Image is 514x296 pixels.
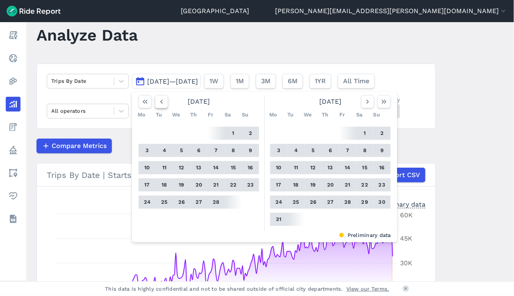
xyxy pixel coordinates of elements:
div: Trips By Date | Starts [47,168,425,182]
button: 28 [209,196,223,209]
img: Ride Report [7,6,61,16]
a: Health [6,189,20,203]
button: 9 [244,144,257,157]
span: 1M [236,76,244,86]
button: 10 [141,161,154,174]
button: 27 [192,196,205,209]
button: 19 [175,178,188,191]
button: 15 [227,161,240,174]
div: Sa [221,108,234,121]
button: 3 [141,144,154,157]
button: 3 [272,144,285,157]
button: 1 [227,127,240,140]
button: 7 [341,144,354,157]
div: Su [239,108,252,121]
button: 2 [244,127,257,140]
a: Policy [6,143,20,157]
a: [GEOGRAPHIC_DATA] [181,6,249,16]
button: 28 [341,196,354,209]
button: 2 [375,127,389,140]
button: 23 [244,178,257,191]
button: 1W [204,74,224,89]
button: [PERSON_NAME][EMAIL_ADDRESS][PERSON_NAME][DOMAIN_NAME] [275,6,507,16]
button: 4 [289,144,302,157]
button: 26 [307,196,320,209]
button: 17 [272,178,285,191]
button: 9 [375,144,389,157]
div: Mo [135,108,148,121]
span: Export CSV [383,170,420,180]
button: 17 [141,178,154,191]
button: 1M [230,74,249,89]
span: 6M [288,76,298,86]
h1: Analyze Data [36,24,138,46]
button: 24 [272,196,285,209]
div: Th [187,108,200,121]
button: 23 [375,178,389,191]
button: 29 [358,196,371,209]
button: 5 [307,144,320,157]
a: Realtime [6,51,20,66]
span: 1W [209,76,218,86]
button: [DATE]—[DATE] [132,74,201,89]
span: Compare Metrics [52,141,107,151]
button: 14 [209,161,223,174]
button: 14 [341,161,354,174]
div: Sa [353,108,366,121]
div: We [170,108,183,121]
div: Fr [204,108,217,121]
button: 3M [256,74,276,89]
button: 24 [141,196,154,209]
div: Su [370,108,383,121]
button: 20 [192,178,205,191]
button: 22 [358,178,371,191]
div: Tu [152,108,166,121]
button: 11 [158,161,171,174]
button: 31 [272,213,285,226]
span: All Time [343,76,369,86]
button: 12 [307,161,320,174]
button: 12 [175,161,188,174]
button: 7 [209,144,223,157]
button: 1YR [309,74,331,89]
button: 21 [209,178,223,191]
button: 6M [282,74,303,89]
button: 18 [158,178,171,191]
button: 30 [375,196,389,209]
div: Tu [284,108,297,121]
div: [DATE] [267,95,394,108]
a: Analyze [6,97,20,112]
button: 22 [227,178,240,191]
a: View our Terms. [346,285,389,293]
button: 13 [192,161,205,174]
button: 16 [244,161,257,174]
button: 10 [272,161,285,174]
div: Mo [267,108,280,121]
button: 13 [324,161,337,174]
div: We [301,108,314,121]
button: 8 [227,144,240,157]
button: 8 [358,144,371,157]
button: 16 [375,161,389,174]
button: 6 [192,144,205,157]
button: All Time [338,74,375,89]
button: 15 [358,161,371,174]
button: 25 [158,196,171,209]
a: Report [6,28,20,43]
a: Datasets [6,212,20,226]
a: Fees [6,120,20,134]
button: 1 [358,127,371,140]
a: Heatmaps [6,74,20,89]
div: Preliminary data [138,231,391,239]
div: [DATE] [135,95,262,108]
button: 21 [341,178,354,191]
button: 5 [175,144,188,157]
span: 1YR [315,76,326,86]
button: Compare Metrics [36,139,112,153]
button: 18 [289,178,302,191]
button: 25 [289,196,302,209]
div: Preliminary data [373,200,425,208]
button: 27 [324,196,337,209]
button: 4 [158,144,171,157]
div: Fr [336,108,349,121]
